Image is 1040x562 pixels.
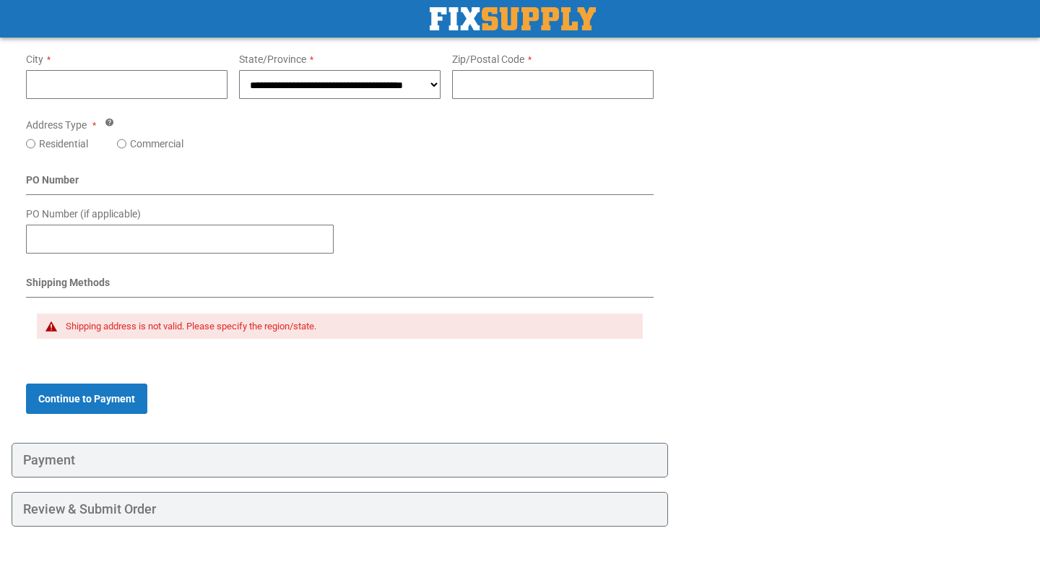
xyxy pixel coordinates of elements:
span: PO Number (if applicable) [26,208,141,220]
label: Residential [39,137,88,151]
a: store logo [430,7,596,30]
span: Zip/Postal Code [452,53,524,65]
span: City [26,53,43,65]
span: Address Type [26,119,87,131]
div: PO Number [26,173,654,195]
img: Fix Industrial Supply [430,7,596,30]
div: Review & Submit Order [12,492,668,527]
div: Payment [12,443,668,477]
span: State/Province [239,53,306,65]
div: Shipping Methods [26,275,654,298]
div: Shipping address is not valid. Please specify the region/state. [66,321,628,332]
span: Continue to Payment [38,393,135,405]
button: Continue to Payment [26,384,147,414]
label: Commercial [130,137,183,151]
